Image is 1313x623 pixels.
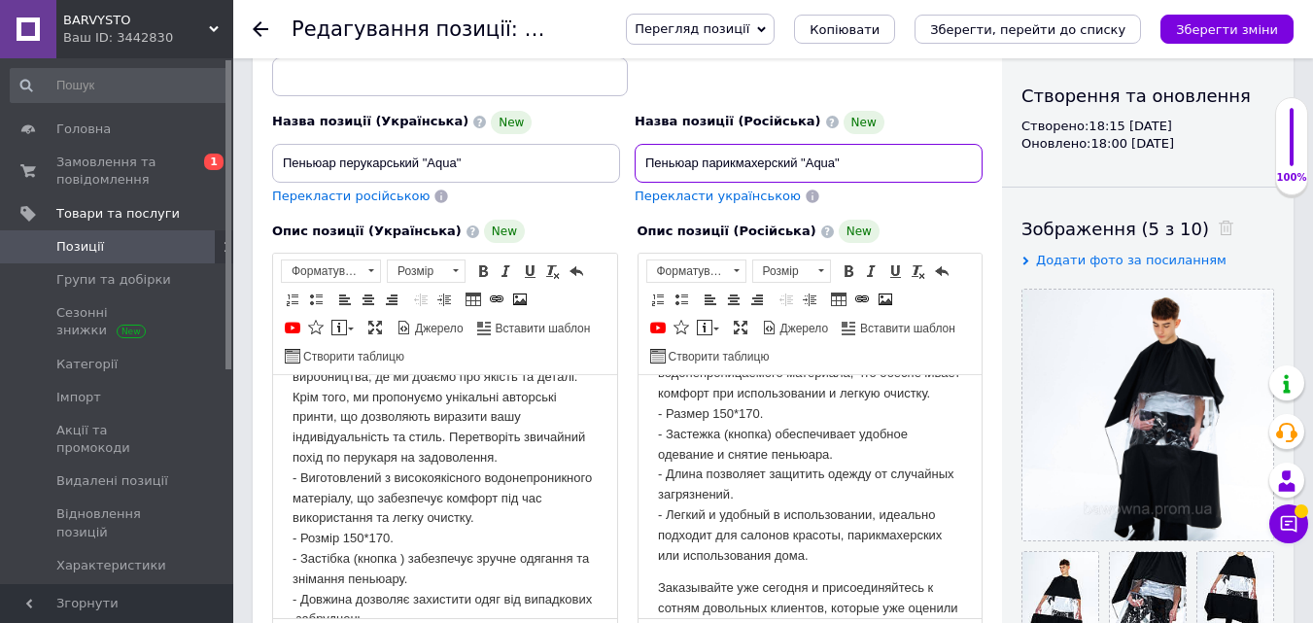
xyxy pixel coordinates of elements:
a: Вставити шаблон [839,317,958,338]
a: Видалити форматування [542,260,564,282]
a: Підкреслений (Ctrl+U) [884,260,906,282]
button: Зберегти зміни [1160,15,1294,44]
a: Розмір [387,260,466,283]
input: Пошук [10,68,229,103]
button: Копіювати [794,15,895,44]
a: Вставити повідомлення [328,317,357,338]
a: Джерело [759,317,832,338]
a: Підкреслений (Ctrl+U) [519,260,540,282]
span: Копіювати [810,22,880,37]
button: Чат з покупцем [1269,504,1308,543]
a: Форматування [646,260,746,283]
a: Створити таблицю [282,345,407,366]
span: Створити таблицю [300,349,404,365]
span: Розмір [388,260,446,282]
a: Максимізувати [730,317,751,338]
a: Збільшити відступ [799,289,820,310]
span: Головна [56,121,111,138]
span: Акції та промокоди [56,422,180,457]
a: Форматування [281,260,381,283]
a: Повернути (Ctrl+Z) [931,260,952,282]
a: Таблиця [463,289,484,310]
a: Вставити/видалити маркований список [671,289,692,310]
a: Видалити форматування [908,260,929,282]
a: Створити таблицю [647,345,773,366]
a: Зображення [875,289,896,310]
a: Жирний (Ctrl+B) [472,260,494,282]
div: Повернутися назад [253,21,268,37]
span: Імпорт [56,389,101,406]
span: BARVYSTO [63,12,209,29]
span: Категорії [56,356,118,373]
span: New [844,111,884,134]
a: Додати відео з YouTube [647,317,669,338]
a: Вставити іконку [305,317,327,338]
span: Джерело [412,321,464,337]
span: Групи та добірки [56,271,171,289]
div: Створено: 18:15 [DATE] [1021,118,1274,135]
a: По правому краю [746,289,768,310]
span: Опис позиції (Українська) [272,224,462,238]
span: Створити таблицю [666,349,770,365]
span: 1 [204,154,224,170]
div: Створення та оновлення [1021,84,1274,108]
i: Зберегти зміни [1176,22,1278,37]
span: Вставити шаблон [493,321,591,337]
span: Розмір [753,260,812,282]
a: Вставити/видалити нумерований список [282,289,303,310]
a: Вставити іконку [671,317,692,338]
span: Назва позиції (Російська) [635,114,821,128]
span: Позиції [56,238,104,256]
a: Збільшити відступ [433,289,455,310]
a: По лівому краю [700,289,721,310]
a: По центру [358,289,379,310]
a: Вставити/видалити маркований список [305,289,327,310]
a: Зображення [509,289,531,310]
span: Замовлення та повідомлення [56,154,180,189]
a: Вставити/видалити нумерований список [647,289,669,310]
span: Форматування [647,260,727,282]
p: Заказывайте уже сегодня и присоединяйтесь к сотням довольных клиентов, которые уже оценили его пр... [19,203,325,325]
h1: Редагування позиції: Пеньюар перукарський "Crystal" [292,17,875,41]
input: Наприклад, H&M жіноча сукня зелена 38 розмір вечірня максі з блискітками [272,144,620,183]
span: Джерело [777,321,829,337]
div: Зображення (5 з 10) [1021,217,1274,241]
div: 100% Якість заповнення [1275,97,1308,195]
input: Наприклад, H&M жіноча сукня зелена 38 розмір вечірня максі з блискітками [635,144,983,183]
a: Зменшити відступ [410,289,432,310]
span: Перекласти російською [272,189,430,203]
div: 100% [1276,171,1307,185]
a: Додати відео з YouTube [282,317,303,338]
span: Додати фото за посиланням [1036,253,1227,267]
span: Товари та послуги [56,205,180,223]
div: Оновлено: 18:00 [DATE] [1021,135,1274,153]
button: Зберегти, перейти до списку [915,15,1141,44]
span: Опис позиції (Російська) [638,224,816,238]
a: Курсив (Ctrl+I) [861,260,882,282]
iframe: Редактор, 2F1F3148-98A9-4033-904C-DB26C9B6F7EA [639,375,983,618]
div: Ваш ID: 3442830 [63,29,233,47]
a: Вставити шаблон [474,317,594,338]
a: По лівому краю [334,289,356,310]
a: Джерело [394,317,466,338]
a: Курсив (Ctrl+I) [496,260,517,282]
a: Жирний (Ctrl+B) [838,260,859,282]
i: Зберегти, перейти до списку [930,22,1125,37]
a: Таблиця [828,289,849,310]
a: Вставити/Редагувати посилання (Ctrl+L) [486,289,507,310]
a: Розмір [752,260,831,283]
span: New [484,220,525,243]
a: По правому краю [381,289,402,310]
span: New [491,111,532,134]
a: Вставити/Редагувати посилання (Ctrl+L) [851,289,873,310]
span: New [839,220,880,243]
a: Вставити повідомлення [694,317,722,338]
span: Перегляд позиції [635,21,749,36]
span: Характеристики [56,557,166,574]
span: Назва позиції (Українська) [272,114,468,128]
span: Форматування [282,260,362,282]
span: Відновлення позицій [56,505,180,540]
a: Зменшити відступ [776,289,797,310]
a: Повернути (Ctrl+Z) [566,260,587,282]
a: Максимізувати [364,317,386,338]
